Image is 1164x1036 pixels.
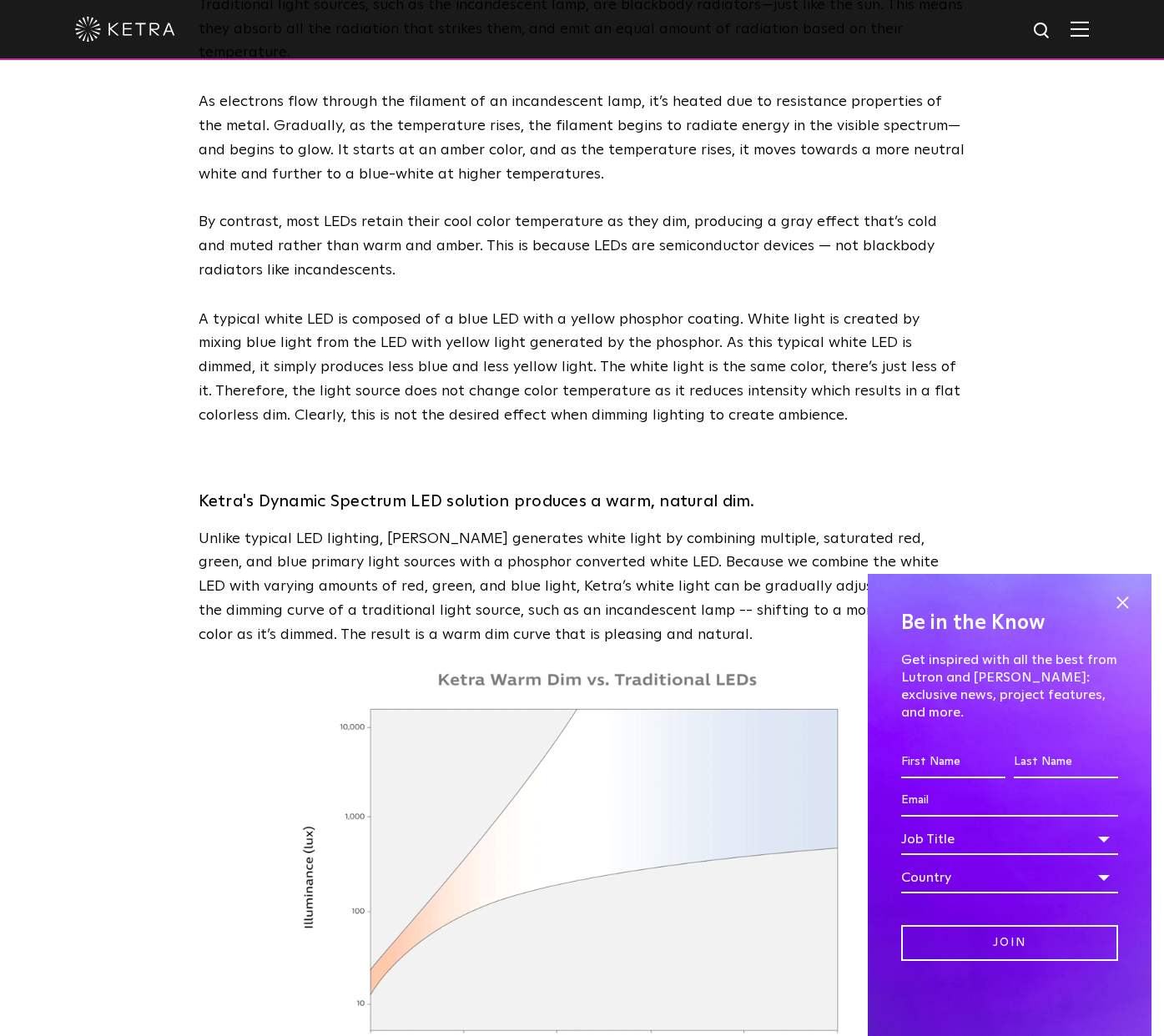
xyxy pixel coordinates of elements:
[901,747,1005,778] input: First Name
[1032,21,1053,42] img: search icon
[199,486,966,516] h3: Ketra's Dynamic Spectrum LED solution produces a warm, natural dim.
[901,785,1118,817] input: Email
[901,652,1118,722] p: Get inspired with all the best from Lutron and [PERSON_NAME]: exclusive news, project features, a...
[901,862,1118,893] div: Country
[75,17,175,42] img: ketra-logo-2019-white
[901,607,1118,639] h4: Be in the Know
[901,823,1118,855] div: Job Title
[901,925,1118,961] input: Join
[1071,21,1089,37] img: Hamburger%20Nav.svg
[199,527,966,647] p: Unlike typical LED lighting, [PERSON_NAME] generates white light by combining multiple, saturated...
[1014,747,1118,778] input: Last Name
[199,308,966,428] p: A typical white LED is composed of a blue LED with a yellow phosphor coating. White light is crea...
[199,90,966,282] p: As electrons flow through the filament of an incandescent lamp, it’s heated due to resistance pro...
